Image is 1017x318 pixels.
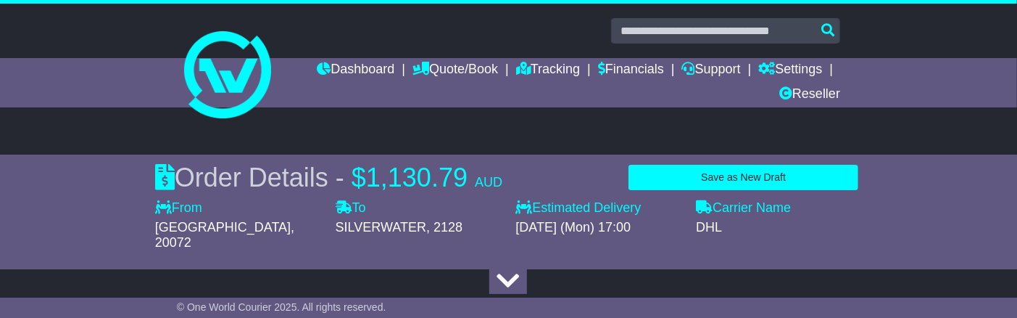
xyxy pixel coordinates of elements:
span: AUD [475,175,502,189]
a: Settings [758,58,822,83]
span: , 20072 [155,220,294,250]
span: , 2128 [426,220,462,235]
label: From [155,200,202,216]
a: Quote/Book [412,58,498,83]
a: Reseller [779,83,840,107]
div: Order Details - [155,162,502,193]
span: SILVERWATER [336,220,426,235]
a: Financials [598,58,664,83]
span: [GEOGRAPHIC_DATA] [155,220,291,235]
a: Support [682,58,741,83]
a: Dashboard [317,58,394,83]
span: 1,130.79 [366,163,468,192]
label: Estimated Delivery [515,200,681,216]
div: [DATE] (Mon) 17:00 [515,220,681,236]
div: DHL [696,220,862,236]
a: Tracking [516,58,580,83]
label: To [336,200,366,216]
label: Carrier Name [696,200,791,216]
button: Save as New Draft [628,165,858,190]
span: © One World Courier 2025. All rights reserved. [177,301,386,313]
span: $ [352,163,366,192]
